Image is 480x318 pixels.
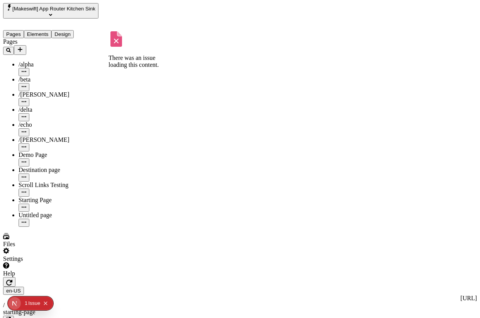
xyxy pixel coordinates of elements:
[6,288,21,294] span: en-US
[19,121,110,128] div: /echo
[19,61,110,68] div: /alpha
[19,167,110,173] div: Destination page
[19,212,110,219] div: Untitled page
[3,6,113,13] p: Cookie Test Route
[51,30,74,38] button: Design
[19,91,110,98] div: /[PERSON_NAME]
[14,45,26,55] button: Add new
[19,182,110,189] div: Scroll Links Testing
[24,30,52,38] button: Elements
[3,38,110,45] div: Pages
[109,54,166,68] p: There was an issue loading this content.
[19,151,110,158] div: Demo Page
[19,197,110,204] div: Starting Page
[19,76,110,83] div: /beta
[3,287,24,295] button: Open locale picker
[12,6,95,12] span: [Makeswift] App Router Kitchen Sink
[3,302,477,309] div: /
[3,3,98,19] button: Select site
[19,136,110,143] div: /[PERSON_NAME]
[3,241,110,248] div: Files
[3,270,110,277] div: Help
[3,255,110,262] div: Settings
[3,309,477,316] div: starting-page
[19,106,110,113] div: /delta
[3,30,24,38] button: Pages
[3,295,477,302] div: [URL]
